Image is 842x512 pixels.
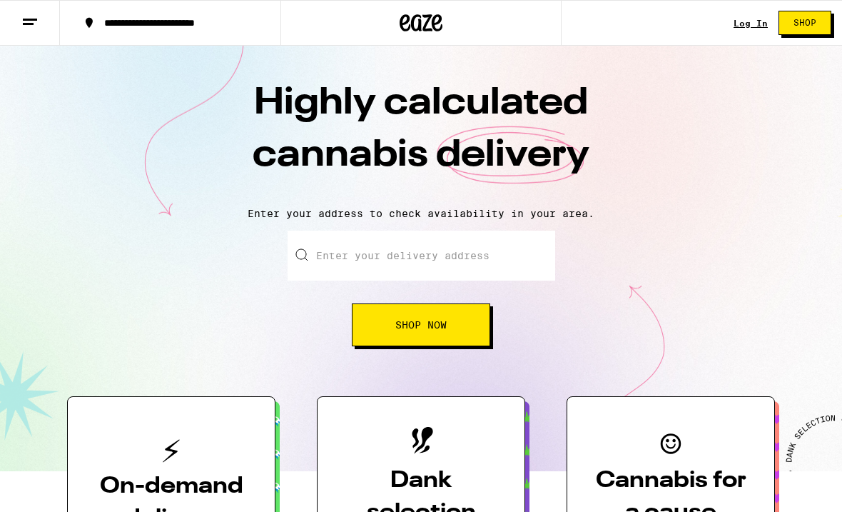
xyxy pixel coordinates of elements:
[395,320,447,330] span: Shop Now
[778,11,831,35] button: Shop
[14,208,828,219] p: Enter your address to check availability in your area.
[768,11,842,35] a: Shop
[734,19,768,28] a: Log In
[793,19,816,27] span: Shop
[288,231,555,281] input: Enter your delivery address
[352,303,490,346] button: Shop Now
[171,78,671,196] h1: Highly calculated cannabis delivery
